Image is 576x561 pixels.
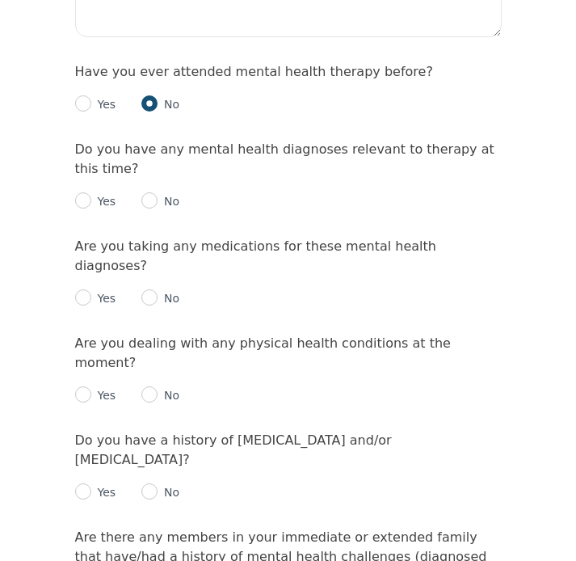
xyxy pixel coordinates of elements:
p: No [158,387,179,403]
p: Yes [91,193,116,209]
p: Yes [91,96,116,112]
label: Do you have a history of [MEDICAL_DATA] and/or [MEDICAL_DATA]? [75,432,392,467]
p: Yes [91,387,116,403]
label: Are you taking any medications for these mental health diagnoses? [75,238,436,273]
p: No [158,290,179,306]
label: Are you dealing with any physical health conditions at the moment? [75,335,451,370]
p: Yes [91,484,116,500]
label: Have you ever attended mental health therapy before? [75,64,433,79]
label: Do you have any mental health diagnoses relevant to therapy at this time? [75,141,494,176]
p: No [158,96,179,112]
p: No [158,484,179,500]
p: No [158,193,179,209]
p: Yes [91,290,116,306]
